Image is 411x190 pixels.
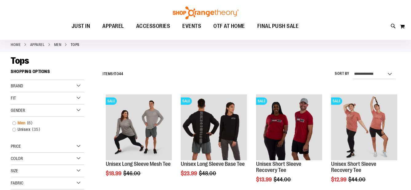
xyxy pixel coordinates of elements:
a: Home [11,42,21,47]
strong: Shopping Options [11,66,84,80]
span: $12.99 [331,177,347,183]
span: Color [11,156,23,161]
span: $48.00 [199,170,217,177]
span: ACCESSORIES [136,19,170,33]
img: Shop Orangetheory [172,6,239,19]
span: Brand [11,83,23,88]
a: OTF AT HOME [207,19,251,33]
span: Gender [11,108,25,113]
span: Size [11,168,18,173]
span: Fabric [11,180,23,185]
span: 35 [30,126,41,133]
span: 44 [119,72,123,76]
a: MEN [54,42,61,47]
span: $23.99 [181,170,198,177]
a: EVENTS [176,19,207,33]
a: Product image for Unisex Long Sleeve Base TeeSALE [181,94,247,161]
a: Unisex Long Sleeve Mesh Tee primary imageSALE [106,94,172,161]
span: Price [11,144,21,149]
a: JUST IN [65,19,97,33]
img: Product image for Unisex SS Recovery Tee [256,94,322,160]
span: APPAREL [102,19,124,33]
span: SALE [331,97,342,105]
span: $18.99 [106,170,122,177]
span: FINAL PUSH SALE [257,19,299,33]
a: ACCESSORIES [130,19,176,33]
strong: Tops [71,42,80,47]
span: $44.00 [348,177,366,183]
span: Tops [11,55,29,66]
span: $46.00 [123,170,141,177]
a: Unisex Long Sleeve Base Tee [181,161,245,167]
span: Fit [11,96,16,101]
span: 1 [113,72,115,76]
h2: Items to [103,69,123,79]
a: Product image for Unisex Short Sleeve Recovery TeeSALE [331,94,397,161]
a: Unisex Short Sleeve Recovery Tee [256,161,301,173]
a: Unisex Long Sleeve Mesh Tee [106,161,171,167]
a: FINAL PUSH SALE [251,19,305,33]
span: SALE [181,97,192,105]
img: Product image for Unisex Short Sleeve Recovery Tee [331,94,397,160]
span: JUST IN [72,19,90,33]
span: $13.99 [256,177,273,183]
span: OTF AT HOME [213,19,245,33]
span: $44.00 [274,177,292,183]
a: Men6 [9,120,80,126]
span: SALE [256,97,267,105]
span: SALE [106,97,117,105]
a: Unisex Short Sleeve Recovery Tee [331,161,376,173]
a: Unisex35 [9,126,80,133]
img: Product image for Unisex Long Sleeve Base Tee [181,94,247,160]
a: APPAREL [30,42,45,47]
img: Unisex Long Sleeve Mesh Tee primary image [106,94,172,160]
a: Product image for Unisex SS Recovery TeeSALE [256,94,322,161]
label: Sort By [335,71,350,76]
span: EVENTS [182,19,201,33]
a: APPAREL [96,19,130,33]
span: 6 [26,120,34,126]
